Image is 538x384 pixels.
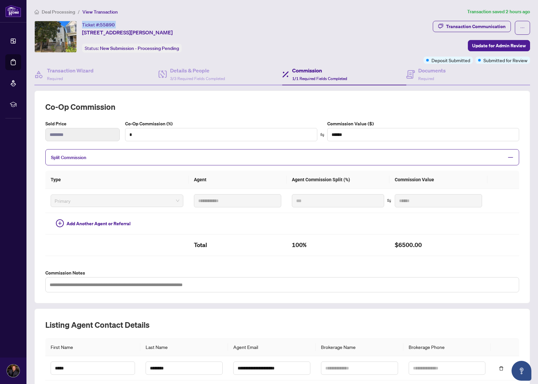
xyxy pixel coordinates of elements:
label: Co-Op Commission (%) [125,120,317,127]
button: Update for Admin Review [468,40,530,51]
span: Required [418,76,434,81]
img: logo [5,5,21,17]
span: Required [47,76,63,81]
th: Type [45,171,189,189]
span: View Transaction [82,9,118,15]
li: / [78,8,80,16]
span: 55890 [100,22,115,28]
img: IMG-40769969_1.jpg [35,21,76,52]
span: swap [387,198,391,203]
span: 1/1 Required Fields Completed [292,76,347,81]
th: Last Name [140,338,228,356]
label: Commission Value ($) [327,120,519,127]
span: Primary [55,196,179,206]
button: Transaction Communication [433,21,511,32]
h2: Total [194,240,281,250]
span: Add Another Agent or Referral [67,220,131,227]
th: Agent [189,171,287,189]
div: Split Commission [45,149,519,165]
h4: Transaction Wizard [47,66,94,74]
span: delete [499,366,504,371]
th: Agent Commission Split (%) [287,171,389,189]
button: Add Another Agent or Referral [51,218,136,229]
span: Update for Admin Review [472,40,526,51]
span: New Submission - Processing Pending [100,45,179,51]
label: Commission Notes [45,269,519,277]
article: Transaction saved 2 hours ago [467,8,530,16]
span: 3/3 Required Fields Completed [170,76,225,81]
span: home [34,10,39,14]
th: Agent Email [228,338,316,356]
th: Commission Value [389,171,487,189]
span: ellipsis [520,25,525,30]
div: Ticket #: [82,21,115,28]
th: Brokerage Name [316,338,403,356]
span: [STREET_ADDRESS][PERSON_NAME] [82,28,173,36]
th: Brokerage Phone [403,338,491,356]
span: Submitted for Review [483,57,527,64]
span: plus-circle [56,219,64,227]
h2: Listing Agent Contact Details [45,320,519,330]
h4: Commission [292,66,347,74]
h2: Co-op Commission [45,102,519,112]
h4: Documents [418,66,446,74]
div: Transaction Communication [446,21,506,32]
h2: $6500.00 [395,240,482,250]
span: Split Commission [51,154,86,160]
span: Deal Processing [42,9,75,15]
img: Profile Icon [7,364,20,377]
span: minus [508,154,514,160]
h4: Details & People [170,66,225,74]
div: Status: [82,44,182,53]
h2: 100% [292,240,384,250]
label: Sold Price [45,120,120,127]
span: swap [320,133,325,137]
span: Deposit Submitted [431,57,470,64]
button: Open asap [512,361,531,381]
th: First Name [45,338,140,356]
